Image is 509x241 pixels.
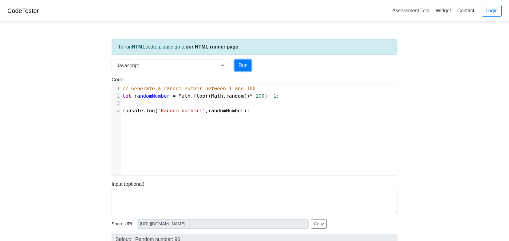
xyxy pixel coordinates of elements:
[179,93,191,99] span: Math
[146,108,155,114] span: log
[112,92,121,100] div: 2
[390,6,432,16] a: Assessment Tool
[112,107,121,115] div: 4
[122,108,143,114] span: console
[193,93,208,99] span: floor
[107,181,402,214] div: Input (optional):
[267,93,270,99] span: +
[107,76,402,176] div: Code:
[122,86,255,91] span: // Generate a random number between 1 and 100
[122,93,131,99] span: let
[256,93,265,99] span: 100
[7,7,39,14] a: CodeTester
[482,5,502,17] a: Login
[433,6,453,16] a: Widget
[122,108,250,114] span: . ( , );
[273,93,276,99] span: 1
[112,85,121,92] div: 1
[134,93,170,99] span: randomNumber
[112,39,397,55] div: To run code, please go to .
[208,108,244,114] span: randomNumber
[132,44,145,49] strong: HTML
[112,100,121,107] div: 3
[311,219,327,229] button: Copy
[455,6,477,16] a: Contact
[226,93,244,99] span: random
[173,93,176,99] span: =
[112,221,135,227] span: Share URL:
[235,60,251,71] button: Run
[137,219,309,229] input: No share available yet
[186,44,238,49] a: our HTML runner page
[211,93,223,99] span: Math
[158,108,205,114] span: "Random number:"
[122,93,279,99] span: . ( . () ) ;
